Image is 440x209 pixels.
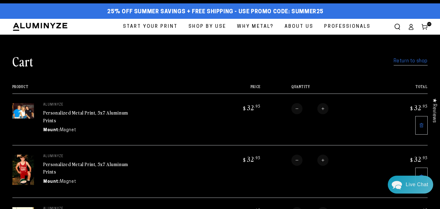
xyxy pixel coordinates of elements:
span: $ [410,157,413,163]
a: Start Your Print [118,19,182,35]
bdi: 32 [242,155,260,163]
input: Quantity for Personalized Metal Print, 5x7 Aluminum Prints [302,155,317,166]
div: Chat widget toggle [388,176,433,194]
input: Quantity for Personalized Metal Print, 5x7 Aluminum Prints [302,103,317,114]
span: About Us [285,23,313,31]
div: Click to open Judge.me floating reviews tab [428,93,440,127]
dt: Mount: [43,127,60,133]
dd: Magnet [60,127,76,133]
div: Contact Us Directly [406,176,428,194]
sup: .95 [254,155,260,160]
a: Shop By Use [184,19,231,35]
span: Why Metal? [237,23,274,31]
span: 16 [427,22,431,26]
bdi: 32 [409,103,428,112]
a: Remove 5"x7" Rectangle White Glossy Aluminyzed Photo [415,116,428,135]
p: aluminyze [43,155,136,158]
img: Aluminyze [12,22,68,31]
dt: Mount: [43,178,60,185]
th: Quantity [260,85,379,94]
span: $ [243,157,246,163]
a: Return to shop [394,57,428,66]
th: Price [213,85,261,94]
img: 5"x7" Rectangle White Glossy Aluminyzed Photo [12,155,34,185]
span: Professionals [324,23,370,31]
sup: .95 [421,155,428,160]
span: $ [243,105,246,111]
th: Product [12,85,213,94]
img: 5"x7" Rectangle White Glossy Aluminyzed Photo [12,103,34,119]
a: Professionals [319,19,375,35]
span: 25% off Summer Savings + Free Shipping - Use Promo Code: SUMMER25 [107,9,324,15]
span: $ [410,105,413,111]
sup: .95 [421,103,428,109]
a: About Us [280,19,318,35]
bdi: 32 [409,155,428,163]
h1: Cart [12,53,33,69]
span: Start Your Print [123,23,178,31]
summary: Search our site [391,20,404,34]
span: Shop By Use [188,23,226,31]
a: Why Metal? [232,19,278,35]
a: Personalized Metal Print, 5x7 Aluminum Prints [43,161,128,175]
sup: .95 [254,103,260,109]
a: Remove 5"x7" Rectangle White Glossy Aluminyzed Photo [415,168,428,186]
th: Total [379,85,428,94]
bdi: 32 [242,103,260,112]
a: Personalized Metal Print, 5x7 Aluminum Prints [43,109,128,124]
p: aluminyze [43,103,136,107]
dd: Magnet [60,178,76,185]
